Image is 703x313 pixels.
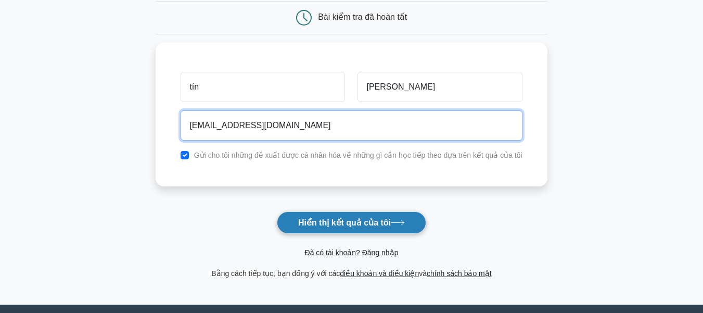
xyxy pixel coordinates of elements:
input: E-mail [181,110,522,141]
font: Bài kiểm tra đã hoàn tất [318,12,407,21]
a: chính sách bảo mật [427,269,492,278]
button: Hiển thị kết quả của tôi [277,211,426,234]
font: Gửi cho tôi những đề xuất được cá nhân hóa về những gì cần học tiếp theo dựa trên kết quả của tôi [194,151,522,159]
font: Hiển thị kết quả của tôi [298,218,391,227]
font: Bằng cách tiếp tục, bạn đồng ý với các [211,269,340,278]
input: Tên [181,72,345,102]
a: Đã có tài khoản? Đăng nhập [305,248,399,257]
input: Họ [357,72,522,102]
font: và [419,269,427,278]
a: điều khoản và điều kiện [340,269,419,278]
